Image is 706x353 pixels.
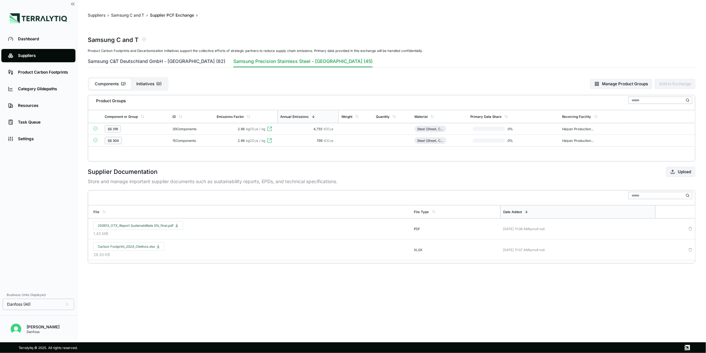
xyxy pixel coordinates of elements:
div: Settings [18,136,69,142]
div: Business Units Displayed [3,291,74,299]
div: Annual Emissions [281,115,309,119]
p: Store and manage important supplier documents such as sustainability reports, EPDs, and technical... [88,178,695,185]
div: Product Carbon Footprints and Decarbonization Initiatives support the collective efforts of strat... [88,49,695,53]
div: Date Added [503,210,522,214]
span: › [146,13,148,18]
div: Primary Data Share [470,115,502,119]
button: 250613_OTX_Raport Sustenabilitate EN_final.pdf [93,221,183,230]
span: ( 2 ) [121,81,126,87]
td: PDF [412,218,501,239]
div: Component or Group [105,115,138,119]
div: [DATE] 11:08 AM by null null [503,227,652,231]
sub: 2 [255,128,257,131]
button: Carbon Footprint_2024_Otelinox.xlsx [93,242,165,251]
button: Upload [666,167,695,177]
div: Quantity [376,115,390,119]
div: 15 Components [173,139,211,143]
div: File Type [414,210,429,214]
span: › [107,13,109,18]
td: XLSX [412,239,501,260]
div: Danfoss [27,330,59,334]
div: Dashboard [18,36,69,42]
span: › [196,13,198,18]
img: Erato Panayiotou [11,324,21,334]
span: tCO e [324,139,333,143]
button: Components(2) [89,79,131,89]
span: 4,755 [313,127,324,131]
div: Receiving Facility [562,115,591,119]
button: Samsung C and T [111,13,144,18]
span: Danfoss (All) [7,302,31,307]
div: ID [173,115,176,119]
div: Suppliers [18,53,69,58]
div: Category Glidepaths [18,86,69,92]
span: 0 % [505,127,526,131]
span: ( 0 ) [156,81,162,87]
div: Steel (Sheet, Cold-Rolled) [417,139,444,143]
span: 1.45 MB [93,231,409,236]
span: Carbon Footprint_2024_Otelinox.xlsx [98,244,160,248]
div: SS 304 [108,139,119,143]
span: kgCO e / kg [246,139,266,143]
sub: 2 [330,128,331,131]
h2: Supplier Documentation [88,167,158,176]
button: Initiatives(0) [131,79,167,89]
button: Manage Product Groups [590,79,652,89]
span: tCO e [324,127,333,131]
sub: 2 [330,140,331,143]
div: Product Groups [91,96,126,104]
div: File [93,210,99,214]
div: Task Queue [18,120,69,125]
button: Supplier PCF Exchange [150,13,194,18]
div: [PERSON_NAME] [27,324,59,330]
button: Samsung Precision Stainless Steel - [GEOGRAPHIC_DATA] (45) [233,58,373,67]
span: 0 % [505,139,526,143]
div: [DATE] 11:07 AM by null null [503,248,652,252]
img: Logo [10,13,67,23]
span: 2.96 [238,127,245,131]
div: Emissions Factor [217,115,244,119]
button: Open user button [8,321,24,337]
button: Suppliers [88,13,105,18]
div: Resources [18,103,69,108]
span: 2.96 [238,139,245,143]
span: 28.33 KB [93,252,409,257]
div: Product Carbon Footprints [18,70,69,75]
span: 799 [316,139,324,143]
div: Samsung C and T [88,35,139,44]
button: Samsung C&T Deutschland GmbH - [GEOGRAPHIC_DATA] (82) [88,58,225,67]
span: 250613_OTX_Raport Sustenabilitate EN_final.pdf [98,223,179,227]
div: 30 Components [173,127,211,131]
div: Material [414,115,428,119]
div: Haiyan Production CNRAQ [562,139,594,143]
div: Weight [341,115,352,119]
div: Steel (Sheet, Cold-Rolled) [417,127,444,131]
sub: 2 [255,140,257,143]
div: SS 316 [108,127,118,131]
span: kgCO e / kg [246,127,266,131]
div: Haiyan Production CNRAQ [562,127,594,131]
